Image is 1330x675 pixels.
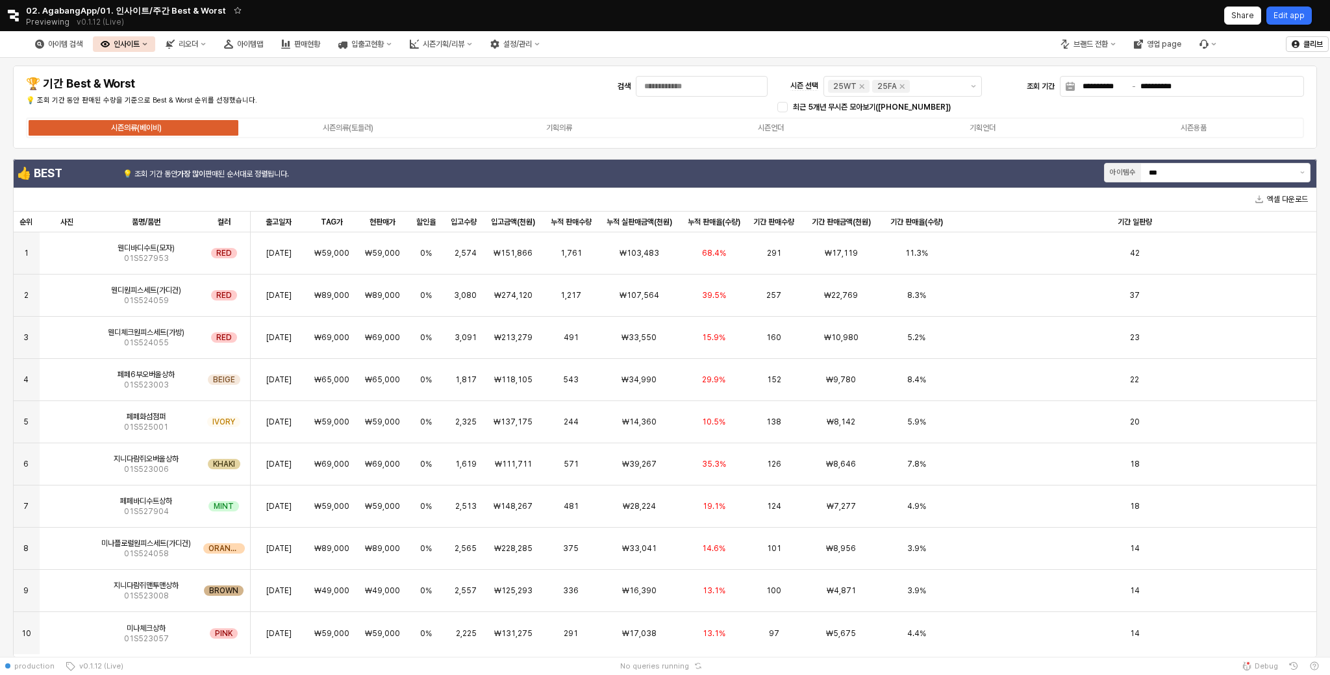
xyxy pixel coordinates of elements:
span: ₩111,711 [495,459,532,469]
span: ₩89,000 [314,543,349,554]
span: 조회 기간 [1027,82,1055,91]
span: 7.8% [907,459,926,469]
span: 0% [420,248,432,258]
div: 리오더 [158,36,214,52]
span: RED [216,332,232,343]
span: ₩14,360 [622,417,657,427]
span: 2,574 [455,248,477,258]
span: 4.9% [907,501,926,511]
span: 01S524055 [124,337,169,348]
button: 제안 사항 표시 [1295,164,1310,182]
span: 42 [1130,248,1140,258]
button: Share app [1224,6,1261,25]
div: 아이템맵 [216,36,271,52]
span: 0% [420,501,432,511]
span: [DATE] [266,459,292,469]
span: ₩125,293 [494,585,533,596]
button: 판매현황 [273,36,328,52]
span: ₩69,000 [314,332,349,343]
span: 0% [420,332,432,343]
span: 291 [564,628,578,639]
span: 1,619 [455,459,477,469]
div: 설정/관리 [503,40,532,49]
div: 25WT [833,80,857,93]
span: 7 [23,501,29,511]
div: 브랜드 전환 [1073,40,1108,49]
button: 설정/관리 [483,36,547,52]
span: ₩59,000 [365,248,400,258]
label: 기획언더 [877,122,1088,134]
span: 사진 [60,217,73,227]
span: 4 [23,374,29,385]
p: 💡 조회 기간 동안 판매된 순서대로 정렬됩니다. [123,168,443,180]
label: 기획의류 [453,122,665,134]
span: 3,080 [454,290,477,301]
span: Debug [1255,661,1278,671]
button: Debug [1236,657,1283,675]
span: 13.1% [703,585,725,596]
span: [DATE] [266,417,292,427]
span: 할인율 [416,217,436,227]
span: ₩274,120 [494,290,533,301]
span: 3 [23,332,29,343]
span: 누적 판매율(수량) [688,217,740,227]
span: ₩213,279 [494,332,533,343]
button: 제안 사항 표시 [966,77,981,96]
label: 시즌의류(토들러) [242,122,454,134]
span: 순위 [19,217,32,227]
span: 2 [24,290,29,301]
div: 시즌언더 [758,123,784,132]
span: 기간 일판량 [1118,217,1152,227]
span: v0.1.12 (Live) [75,661,123,671]
button: Edit app [1266,6,1312,25]
label: 시즌언더 [665,122,877,134]
span: 0% [420,417,432,427]
span: ₩131,275 [494,628,533,639]
button: 시즌기획/리뷰 [402,36,480,52]
div: 시즌의류(베이비) [111,123,162,132]
span: ₩16,390 [622,585,657,596]
div: 입출고현황 [351,40,384,49]
p: Edit app [1274,10,1305,21]
span: 124 [767,501,781,511]
span: 검색 [618,82,631,91]
span: PINK [215,628,232,639]
span: 6 [23,459,29,469]
span: 18 [1130,501,1140,511]
span: 미나플로럴원피스세트(가디건) [101,538,191,548]
button: 엑셀 다운로드 [1250,191,1313,207]
span: 3.9% [907,585,926,596]
span: RED [216,290,232,301]
span: 0% [420,374,432,385]
span: 4.4% [907,628,926,639]
span: 481 [564,501,579,511]
span: ₩33,041 [622,543,657,554]
span: 571 [564,459,579,469]
span: 입고수량 [451,217,477,227]
span: 9 [23,585,29,596]
span: 5 [23,417,29,427]
span: 시즌 선택 [790,81,818,91]
div: 기획언더 [970,123,996,132]
span: 0% [420,585,432,596]
span: ₩59,000 [314,501,349,511]
span: ₩103,483 [620,248,659,258]
span: ₩8,142 [827,417,855,427]
span: production [14,661,55,671]
span: 01S527904 [124,506,169,517]
button: Releases and History [69,13,131,31]
div: 아이템 검색 [27,36,90,52]
button: 인사이트 [93,36,155,52]
div: Remove 25WT [859,84,864,89]
span: 14 [1130,585,1140,596]
div: 시즌기획/리뷰 [423,40,464,49]
span: 14 [1130,628,1140,639]
span: 375 [563,543,579,554]
div: 인사이트 [114,40,140,49]
div: Previewing v0.1.12 (Live) [26,13,131,31]
span: 누적 실판매금액(천원) [607,217,672,227]
span: 14 [1130,543,1140,554]
span: ₩22,769 [824,290,858,301]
